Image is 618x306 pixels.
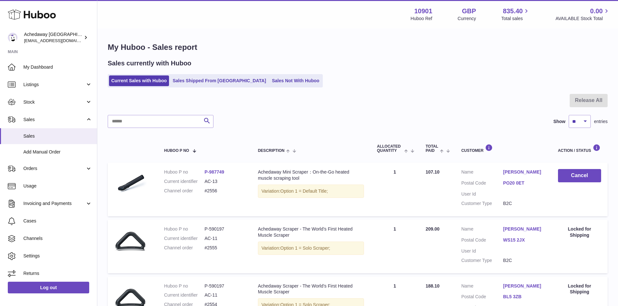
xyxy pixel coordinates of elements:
[164,188,205,194] dt: Channel order
[8,282,89,293] a: Log out
[370,163,419,216] td: 1
[23,270,92,277] span: Returns
[558,283,601,295] div: Locked for Shipping
[164,226,205,232] dt: Huboo P no
[204,235,245,242] dd: AC-11
[280,245,330,251] span: Option 1 = Solo Scraper;
[258,185,364,198] div: Variation:
[503,257,545,264] dd: B2C
[411,16,432,22] div: Huboo Ref
[553,119,565,125] label: Show
[23,133,92,139] span: Sales
[204,283,245,289] dd: P-590197
[270,75,321,86] a: Sales Not With Huboo
[558,144,601,153] div: Action / Status
[23,99,85,105] span: Stock
[170,75,268,86] a: Sales Shipped From [GEOGRAPHIC_DATA]
[164,245,205,251] dt: Channel order
[204,245,245,251] dd: #2555
[458,16,476,22] div: Currency
[461,169,503,177] dt: Name
[377,144,403,153] span: ALLOCATED Quantity
[461,226,503,234] dt: Name
[109,75,169,86] a: Current Sales with Huboo
[164,235,205,242] dt: Current identifier
[23,82,85,88] span: Listings
[501,7,530,22] a: 835.40 Total sales
[426,283,440,289] span: 188.10
[114,226,147,258] img: Achedaway-Muscle-Scraper.png
[594,119,608,125] span: entries
[108,59,191,68] h2: Sales currently with Huboo
[503,226,545,232] a: [PERSON_NAME]
[23,253,92,259] span: Settings
[23,117,85,123] span: Sales
[461,248,503,254] dt: User Id
[426,169,440,175] span: 107.10
[204,226,245,232] dd: P-590197
[23,149,92,155] span: Add Manual Order
[503,294,545,300] a: BL5 3ZB
[23,235,92,242] span: Channels
[558,226,601,238] div: Locked for Shipping
[23,200,85,207] span: Invoicing and Payments
[280,188,328,194] span: Option 1 = Default Title;
[555,16,610,22] span: AVAILABLE Stock Total
[24,31,82,44] div: Achedaway [GEOGRAPHIC_DATA]
[461,237,503,245] dt: Postal Code
[204,188,245,194] dd: #2556
[23,218,92,224] span: Cases
[258,283,364,295] div: Achedaway Scraper - The World’s First Heated Muscle Scraper
[414,7,432,16] strong: 10901
[426,144,438,153] span: Total paid
[555,7,610,22] a: 0.00 AVAILABLE Stock Total
[461,200,503,207] dt: Customer Type
[503,169,545,175] a: [PERSON_NAME]
[461,283,503,291] dt: Name
[590,7,603,16] span: 0.00
[164,169,205,175] dt: Huboo P no
[258,226,364,238] div: Achedaway Scraper - The World’s First Heated Muscle Scraper
[503,200,545,207] dd: B2C
[426,226,440,232] span: 209.00
[503,283,545,289] a: [PERSON_NAME]
[24,38,95,43] span: [EMAIL_ADDRESS][DOMAIN_NAME]
[204,178,245,185] dd: AC-13
[503,180,545,186] a: PO20 0ET
[164,283,205,289] dt: Huboo P no
[462,7,476,16] strong: GBP
[503,237,545,243] a: WS15 2JX
[204,169,224,175] a: P-987749
[8,33,18,42] img: admin@newpb.co.uk
[164,292,205,298] dt: Current identifier
[461,257,503,264] dt: Customer Type
[461,191,503,197] dt: User Id
[23,64,92,70] span: My Dashboard
[23,165,85,172] span: Orders
[204,292,245,298] dd: AC-11
[258,169,364,181] div: Achedaway Mini Scraper：On-the-Go heated muscle scraping tool
[461,294,503,301] dt: Postal Code
[23,183,92,189] span: Usage
[370,220,419,273] td: 1
[164,178,205,185] dt: Current identifier
[461,180,503,188] dt: Postal Code
[258,242,364,255] div: Variation:
[501,16,530,22] span: Total sales
[164,149,189,153] span: Huboo P no
[461,144,545,153] div: Customer
[108,42,608,52] h1: My Huboo - Sales report
[258,149,285,153] span: Description
[503,7,523,16] span: 835.40
[558,169,601,182] button: Cancel
[114,169,147,201] img: musclescraper_750x_c42b3404-e4d5-48e3-b3b1-8be745232369.png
